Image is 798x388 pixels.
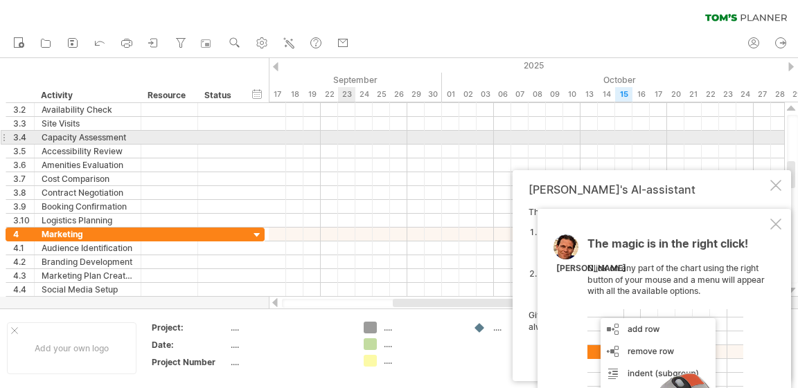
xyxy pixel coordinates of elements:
div: Tuesday, 14 October 2025 [598,87,615,102]
div: Monday, 13 October 2025 [580,87,598,102]
div: 3.9 [13,200,34,213]
div: Thursday, 18 September 2025 [286,87,303,102]
div: .... [384,355,459,367]
div: Friday, 10 October 2025 [563,87,580,102]
div: Thursday, 2 October 2025 [459,87,477,102]
div: Status [204,89,235,102]
div: .... [384,338,459,350]
div: Activity [41,89,133,102]
div: Project: [152,322,228,333]
div: Booking Confirmation [42,200,134,213]
div: Tuesday, 7 October 2025 [511,87,529,102]
div: Monday, 6 October 2025 [494,87,511,102]
div: Wednesday, 1 October 2025 [442,87,459,102]
div: 3.3 [13,117,34,130]
div: Monday, 22 September 2025 [321,87,338,102]
div: Friday, 19 September 2025 [303,87,321,102]
div: Friday, 3 October 2025 [477,87,494,102]
div: 4.2 [13,255,34,268]
div: .... [493,322,569,333]
div: Thursday, 25 September 2025 [373,87,390,102]
div: Friday, 24 October 2025 [736,87,754,102]
div: [PERSON_NAME]'s AI-assistant [529,183,768,196]
div: Tuesday, 28 October 2025 [771,87,788,102]
div: .... [231,339,347,351]
div: Tuesday, 23 September 2025 [338,87,355,102]
div: Wednesday, 22 October 2025 [702,87,719,102]
div: Audience Identification [42,241,134,255]
div: Site Visits [42,117,134,130]
div: Thursday, 23 October 2025 [719,87,736,102]
div: 4 [13,228,34,241]
div: .... [231,322,347,333]
div: Tuesday, 30 September 2025 [425,87,442,102]
div: Thursday, 9 October 2025 [546,87,563,102]
div: Thursday, 16 October 2025 [632,87,650,102]
div: 4.4 [13,283,34,296]
div: Accessibility Review [42,145,134,158]
div: Marketing [42,228,134,241]
div: 4.1 [13,241,34,255]
div: Cost Comparison [42,172,134,185]
div: Monday, 29 September 2025 [407,87,425,102]
div: Project Number [152,356,228,368]
div: 4.3 [13,269,34,282]
div: 3.7 [13,172,34,185]
div: Add your own logo [7,322,136,374]
div: Amenities Evaluation [42,158,134,172]
div: Availability Check [42,103,134,116]
div: Monday, 20 October 2025 [667,87,684,102]
div: Wednesday, 17 September 2025 [269,87,286,102]
div: 3.2 [13,103,34,116]
div: Wednesday, 8 October 2025 [529,87,546,102]
div: Capacity Assessment [42,131,134,144]
div: 3.5 [13,145,34,158]
div: Tuesday, 21 October 2025 [684,87,702,102]
div: Contract Negotiation [42,186,134,199]
span: The magic is in the right click! [587,237,748,257]
div: Wednesday, 15 October 2025 [615,87,632,102]
div: 3.6 [13,158,34,172]
div: Wednesday, 24 September 2025 [355,87,373,102]
div: Marketing Plan Creation [42,269,134,282]
div: 3.8 [13,186,34,199]
div: .... [231,356,347,368]
div: [PERSON_NAME] [556,263,626,275]
div: Branding Development [42,255,134,268]
div: 3.10 [13,214,34,227]
div: Friday, 17 October 2025 [650,87,667,102]
div: 3.4 [13,131,34,144]
div: Monday, 27 October 2025 [754,87,771,102]
div: Social Media Setup [42,283,134,296]
div: .... [384,322,459,333]
div: Logistics Planning [42,214,134,227]
div: Resource [148,89,190,102]
div: The Tom's AI-assist can help you in two ways: Give it a try! With the undo button in the top tool... [529,207,768,369]
div: Friday, 26 September 2025 [390,87,407,102]
div: Date: [152,339,228,351]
